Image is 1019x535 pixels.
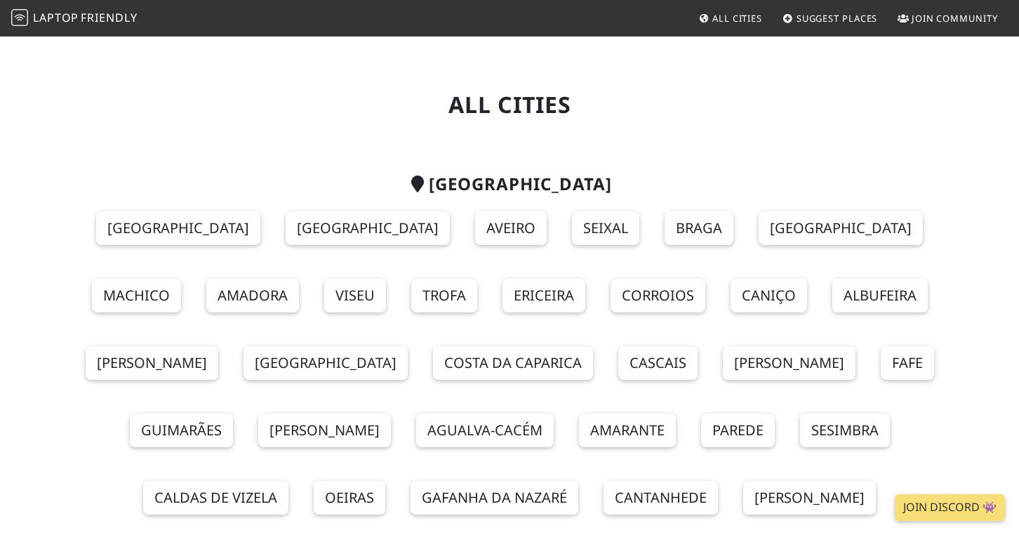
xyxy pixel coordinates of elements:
[258,414,391,447] a: [PERSON_NAME]
[86,346,218,380] a: [PERSON_NAME]
[33,10,79,25] span: Laptop
[712,12,762,25] span: All Cities
[797,12,878,25] span: Suggest Places
[611,279,705,312] a: Corroios
[130,414,233,447] a: Guimarães
[55,91,964,118] h1: All Cities
[701,414,775,447] a: Parede
[314,481,385,515] a: Oeiras
[604,481,718,515] a: Cantanhede
[416,414,554,447] a: Agualva-Cacém
[800,414,890,447] a: Sesimbra
[743,481,876,515] a: [PERSON_NAME]
[881,346,934,380] a: Fafe
[286,211,450,245] a: [GEOGRAPHIC_DATA]
[832,279,928,312] a: Albufeira
[892,6,1004,31] a: Join Community
[143,481,288,515] a: Caldas de Vizela
[11,6,138,31] a: LaptopFriendly LaptopFriendly
[411,481,578,515] a: Gafanha da Nazaré
[618,346,698,380] a: Cascais
[731,279,807,312] a: Caniço
[759,211,923,245] a: [GEOGRAPHIC_DATA]
[96,211,260,245] a: [GEOGRAPHIC_DATA]
[244,346,408,380] a: [GEOGRAPHIC_DATA]
[92,279,181,312] a: Machico
[912,12,998,25] span: Join Community
[433,346,593,380] a: Costa da Caparica
[206,279,299,312] a: Amadora
[475,211,547,245] a: Aveiro
[693,6,768,31] a: All Cities
[411,279,477,312] a: Trofa
[81,10,137,25] span: Friendly
[11,9,28,26] img: LaptopFriendly
[572,211,639,245] a: Seixal
[55,174,964,194] h2: [GEOGRAPHIC_DATA]
[777,6,884,31] a: Suggest Places
[723,346,855,380] a: [PERSON_NAME]
[579,414,676,447] a: Amarante
[895,494,1005,521] a: Join Discord 👾
[665,211,733,245] a: Braga
[502,279,585,312] a: Ericeira
[324,279,386,312] a: Viseu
